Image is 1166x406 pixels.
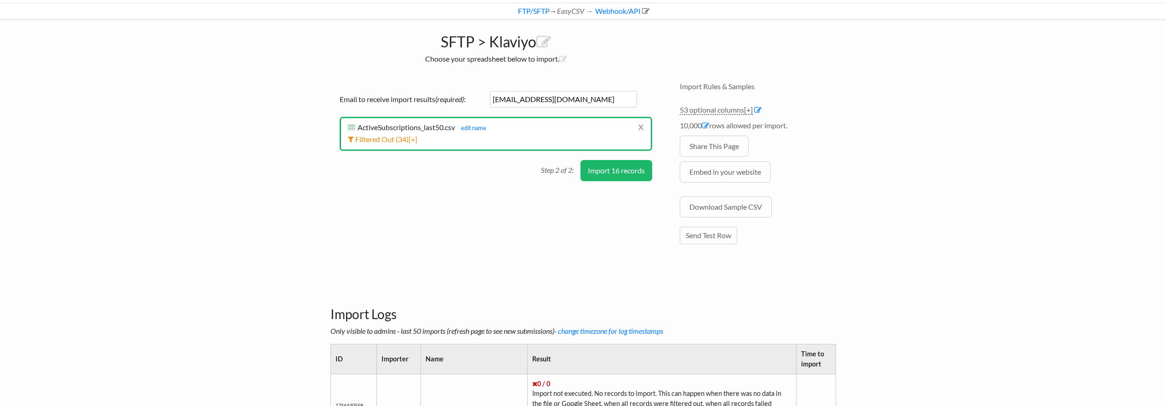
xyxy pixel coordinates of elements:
label: Email to receive import results : [340,94,487,105]
a: x [638,118,644,136]
span: [+] [409,135,417,143]
h3: Import Logs [330,284,836,322]
i: (required) [435,95,464,103]
a: - change timezone for log timestamps [554,326,663,335]
span: 0 / 0 [532,380,550,388]
i: Only visible to admins - last 50 imports (refresh page to see new submissions) [330,326,663,335]
li: 10,000 rows allowed per import. [680,120,836,136]
a: 53 optional columns[+] [680,105,753,115]
button: Import 16 records [580,160,652,181]
a: Filtered Out (34)[+] [348,135,417,143]
iframe: Drift Widget Chat Controller [1120,360,1155,395]
th: Result [528,344,796,374]
a: Download Sample CSV [680,196,772,217]
iframe: Drift Widget Chat Window [977,89,1160,366]
span: ActiveSubscriptions_last50.csv [358,123,455,132]
th: ID [330,344,377,374]
th: Name [421,344,528,374]
input: example@gmail.com [490,91,637,108]
th: Time to import [796,344,836,374]
a: edit name [456,124,486,132]
i: EasyCSV → [557,6,593,15]
th: Importer [377,344,421,374]
h4: Import Rules & Samples [680,82,836,91]
a: Send Test Row [680,227,737,244]
a: Embed in your website [680,161,771,183]
a: Share This Page [680,136,749,157]
span: 34 [398,135,406,143]
h1: SFTP > Klaviyo [330,29,661,51]
span: [+] [744,105,753,114]
h2: Choose your spreadsheet below to import. [330,54,661,63]
p: Step 2 of 2: [541,160,580,176]
a: Webhook/API [594,6,649,15]
a: FTP/SFTP [517,6,550,15]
